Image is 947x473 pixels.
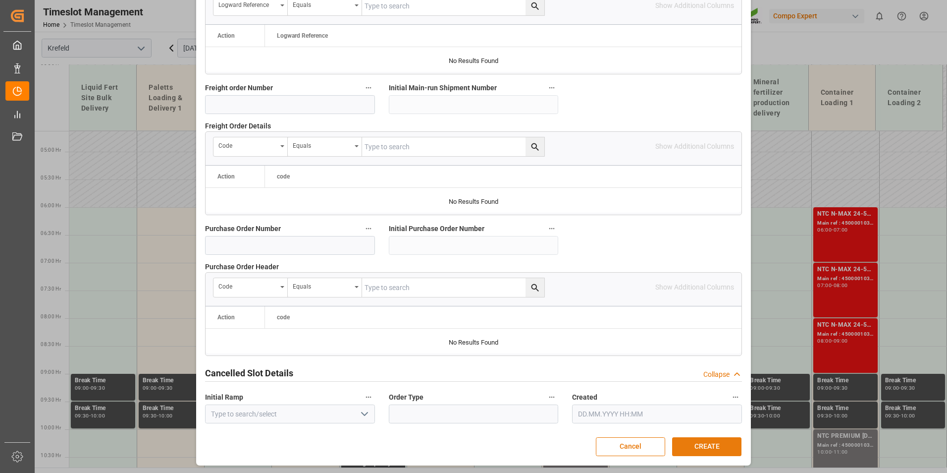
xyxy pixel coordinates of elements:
span: Initial Ramp [205,392,243,403]
div: Action [217,32,235,39]
input: Type to search/select [205,405,375,423]
span: code [277,173,290,180]
div: code [218,280,277,291]
span: Initial Purchase Order Number [389,224,484,234]
span: Freight order Number [205,83,273,93]
div: Equals [293,139,351,150]
div: Action [217,314,235,321]
div: code [218,139,277,150]
div: Collapse [703,369,730,380]
button: CREATE [672,437,741,456]
button: search button [526,137,544,156]
span: Initial Main-run Shipment Number [389,83,497,93]
input: Type to search [362,137,544,156]
button: Purchase Order Number [362,222,375,235]
input: DD.MM.YYYY HH:MM [572,405,742,423]
span: code [277,314,290,321]
button: Initial Main-run Shipment Number [545,81,558,94]
span: Order Type [389,392,423,403]
button: open menu [213,137,288,156]
span: Purchase Order Number [205,224,281,234]
div: Equals [293,280,351,291]
button: Initial Ramp [362,391,375,404]
button: Cancel [596,437,665,456]
button: Created [729,391,742,404]
div: Action [217,173,235,180]
button: Initial Purchase Order Number [545,222,558,235]
span: Purchase Order Header [205,262,279,272]
button: open menu [288,278,362,297]
button: open menu [213,278,288,297]
span: Freight Order Details [205,121,271,131]
button: open menu [356,407,371,422]
button: search button [526,278,544,297]
span: Created [572,392,597,403]
button: Order Type [545,391,558,404]
input: Type to search [362,278,544,297]
span: Logward Reference [277,32,328,39]
button: open menu [288,137,362,156]
h2: Cancelled Slot Details [205,366,293,380]
button: Freight order Number [362,81,375,94]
